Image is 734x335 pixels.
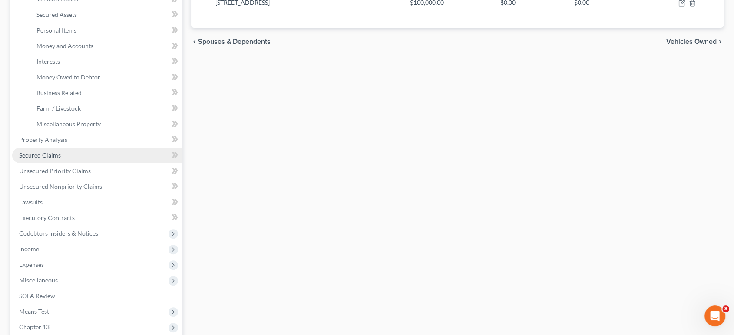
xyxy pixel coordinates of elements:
[12,194,182,210] a: Lawsuits
[19,214,75,221] span: Executory Contracts
[19,292,55,299] span: SOFA Review
[717,38,724,45] i: chevron_right
[30,23,182,38] a: Personal Items
[30,38,182,54] a: Money and Accounts
[19,230,98,237] span: Codebtors Insiders & Notices
[36,105,81,112] span: Farm / Livestock
[704,305,725,326] iframe: Intercom live chat
[191,38,198,45] i: chevron_left
[191,38,271,45] button: chevron_left Spouses & Dependents
[36,42,93,49] span: Money and Accounts
[12,163,182,179] a: Unsecured Priority Claims
[19,198,43,206] span: Lawsuits
[666,38,724,45] button: Vehicles Owned chevron_right
[12,132,182,148] a: Property Analysis
[12,210,182,226] a: Executory Contracts
[36,26,76,34] span: Personal Items
[19,167,91,174] span: Unsecured Priority Claims
[12,179,182,194] a: Unsecured Nonpriority Claims
[30,101,182,116] a: Farm / Livestock
[19,323,50,331] span: Chapter 13
[36,120,101,128] span: Miscellaneous Property
[19,136,67,143] span: Property Analysis
[36,73,100,81] span: Money Owed to Debtor
[19,151,61,159] span: Secured Claims
[36,11,77,18] span: Secured Assets
[19,261,44,268] span: Expenses
[30,85,182,101] a: Business Related
[19,245,39,253] span: Income
[12,288,182,304] a: SOFA Review
[36,89,82,96] span: Business Related
[19,308,49,315] span: Means Test
[36,58,60,65] span: Interests
[722,305,729,312] span: 8
[19,183,102,190] span: Unsecured Nonpriority Claims
[198,38,271,45] span: Spouses & Dependents
[30,69,182,85] a: Money Owed to Debtor
[30,116,182,132] a: Miscellaneous Property
[30,54,182,69] a: Interests
[666,38,717,45] span: Vehicles Owned
[12,148,182,163] a: Secured Claims
[30,7,182,23] a: Secured Assets
[19,276,58,284] span: Miscellaneous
